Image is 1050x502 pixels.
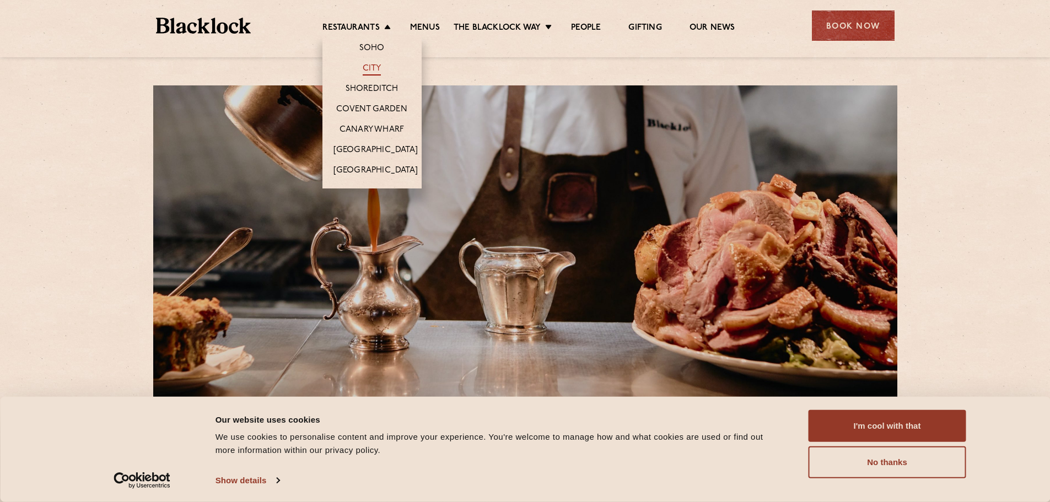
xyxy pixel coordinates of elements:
[322,23,380,35] a: Restaurants
[336,104,407,116] a: Covent Garden
[346,84,399,96] a: Shoreditch
[340,125,404,137] a: Canary Wharf
[216,472,279,489] a: Show details
[333,145,418,157] a: [GEOGRAPHIC_DATA]
[216,430,784,457] div: We use cookies to personalise content and improve your experience. You're welcome to manage how a...
[216,413,784,426] div: Our website uses cookies
[812,10,895,41] div: Book Now
[410,23,440,35] a: Menus
[809,446,966,478] button: No thanks
[571,23,601,35] a: People
[156,18,251,34] img: BL_Textured_Logo-footer-cropped.svg
[359,43,385,55] a: Soho
[363,63,381,75] a: City
[94,472,190,489] a: Usercentrics Cookiebot - opens in a new window
[454,23,541,35] a: The Blacklock Way
[333,165,418,177] a: [GEOGRAPHIC_DATA]
[628,23,661,35] a: Gifting
[809,410,966,442] button: I'm cool with that
[690,23,735,35] a: Our News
